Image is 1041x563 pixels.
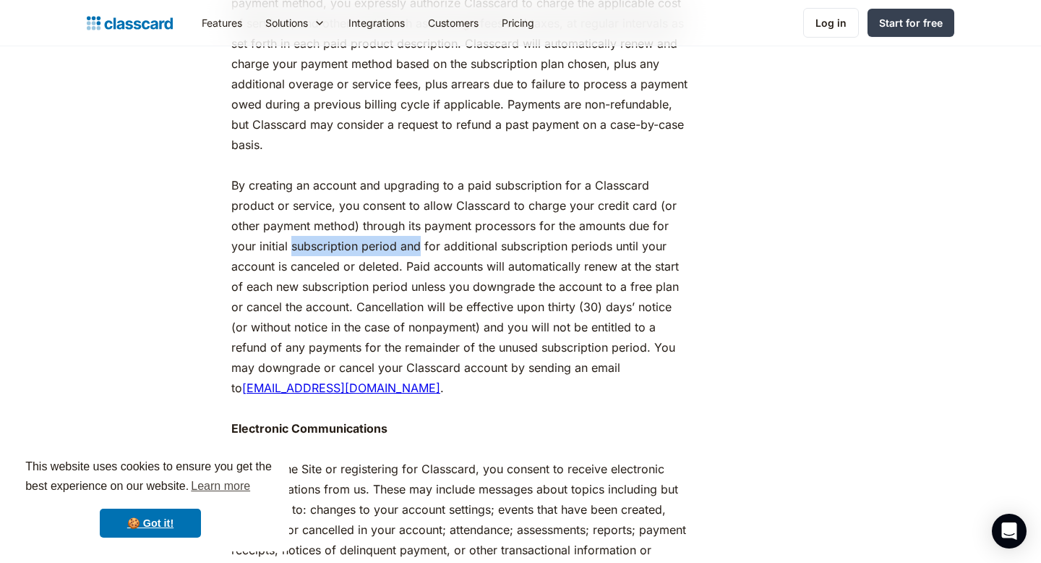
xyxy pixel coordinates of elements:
[992,514,1027,549] div: Open Intercom Messenger
[337,7,416,39] a: Integrations
[242,381,440,395] a: [EMAIL_ADDRESS][DOMAIN_NAME]
[12,444,289,551] div: cookieconsent
[416,7,490,39] a: Customers
[490,7,546,39] a: Pricing
[867,9,954,37] a: Start for free
[87,13,173,33] a: home
[189,475,252,497] a: learn more about cookies
[265,15,308,30] div: Solutions
[231,421,387,436] strong: Electronic Communications
[100,509,201,538] a: dismiss cookie message
[25,458,275,497] span: This website uses cookies to ensure you get the best experience on our website.
[190,7,254,39] a: Features
[879,15,943,30] div: Start for free
[254,7,337,39] div: Solutions
[803,8,859,38] a: Log in
[815,15,847,30] div: Log in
